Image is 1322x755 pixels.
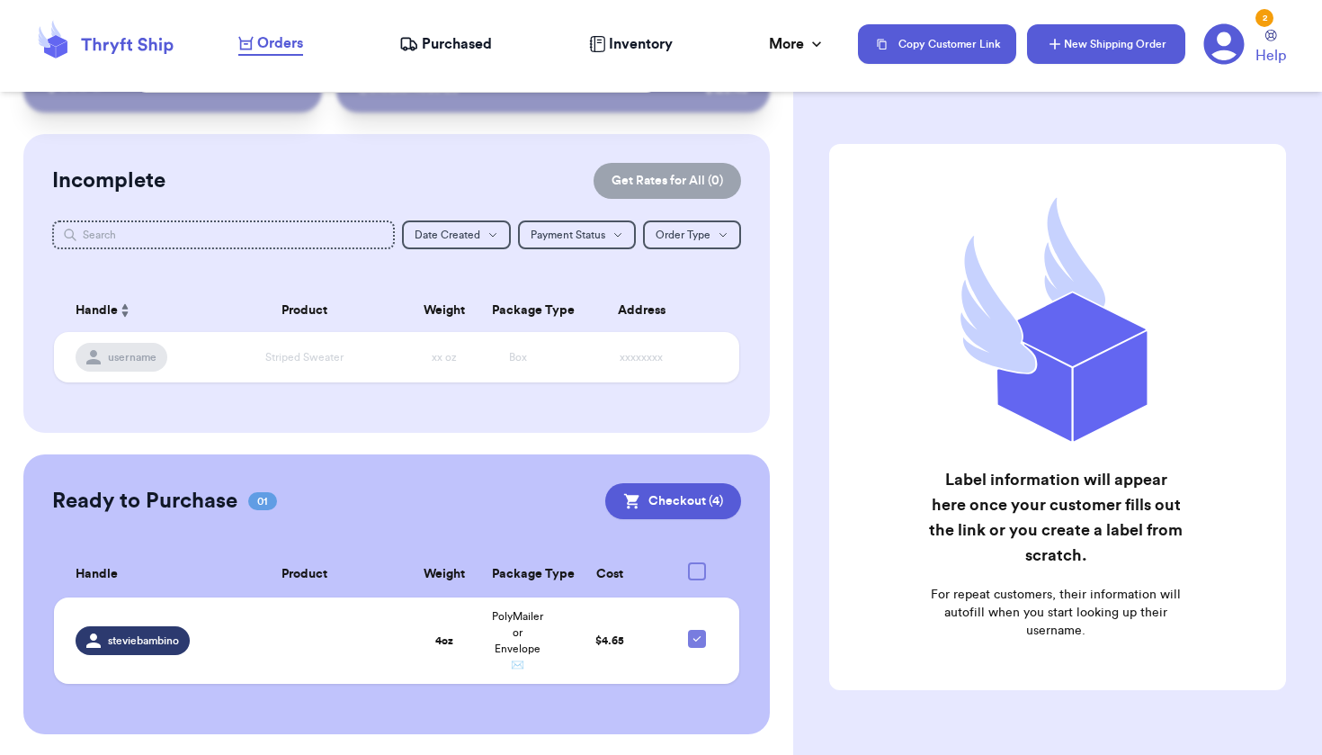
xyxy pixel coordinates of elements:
a: Purchased [399,33,492,55]
th: Weight [407,552,481,598]
button: Sort ascending [118,300,132,321]
th: Address [555,289,739,332]
input: Search [52,220,394,249]
span: Payment Status [531,229,605,240]
h2: Label information will appear here once your customer fills out the link or you create a label fr... [928,467,1183,568]
th: Product [201,552,407,598]
button: Payment Status [518,220,636,249]
a: Orders [238,32,303,56]
a: Inventory [589,33,673,55]
span: Handle [76,565,118,584]
span: Orders [257,32,303,54]
p: For repeat customers, their information will autofill when you start looking up their username. [928,586,1183,640]
div: More [769,33,826,55]
span: 01 [248,492,277,510]
span: Date Created [415,229,480,240]
button: Date Created [402,220,511,249]
th: Package Type [481,552,555,598]
h2: Ready to Purchase [52,487,237,516]
span: Handle [76,301,118,320]
span: Help [1255,45,1286,67]
span: steviebambino [108,634,179,648]
button: Copy Customer Link [858,24,1016,64]
a: 2 [1203,23,1245,65]
span: Order Type [656,229,710,240]
span: Inventory [609,33,673,55]
button: Get Rates for All (0) [594,163,741,199]
span: Striped Sweater [265,352,344,363]
th: Package Type [481,289,555,332]
button: New Shipping Order [1027,24,1185,64]
span: Purchased [422,33,492,55]
a: Help [1255,30,1286,67]
span: $ 4.65 [595,635,624,646]
div: 2 [1255,9,1273,27]
th: Cost [555,552,665,598]
button: Checkout (4) [605,483,741,519]
h2: Incomplete [52,166,165,195]
strong: 4 oz [435,635,453,646]
span: PolyMailer or Envelope ✉️ [492,611,543,670]
span: username [108,350,156,364]
button: Order Type [643,220,741,249]
th: Weight [407,289,481,332]
span: xx oz [432,352,457,363]
span: Box [509,352,527,363]
th: Product [201,289,407,332]
span: xxxxxxxx [620,352,663,363]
